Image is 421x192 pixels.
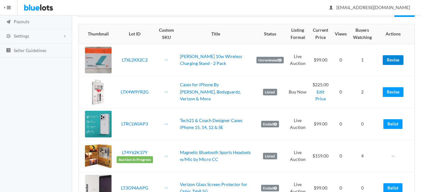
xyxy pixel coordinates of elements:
[254,24,286,44] th: Status
[180,150,251,162] a: Magnetic Bluetooth Sports Headsets w/Mic by Micro CC
[165,153,168,158] a: --
[286,76,309,108] td: Buy Now
[5,19,12,25] ion-icon: paper plane
[309,44,332,76] td: $99.00
[122,57,148,62] a: LTXL2XX2C2
[165,57,168,62] a: --
[349,108,376,140] td: 0
[14,48,46,53] span: Seller Guidelines
[309,24,332,44] th: Current Price
[332,76,349,108] td: 0
[383,87,403,97] a: Revise
[180,82,241,101] a: Cases for iPhone By [PERSON_NAME], Bodyguardz, Verizon & More
[332,140,349,172] td: 0
[286,44,309,76] td: Live Auction
[121,121,148,126] a: LTRCLWJAP3
[263,89,277,96] label: Listed
[79,24,114,44] th: Thumbnail
[383,55,403,65] a: Revise
[177,24,254,44] th: Title
[14,19,29,24] span: Payouts
[376,24,414,44] th: Actions
[5,48,12,54] ion-icon: list box
[309,140,332,172] td: $159.00
[349,140,376,172] td: 4
[14,33,29,39] span: Settings
[256,57,284,64] label: Unreviewed
[332,44,349,76] td: 0
[180,54,242,66] a: [PERSON_NAME] 10w Wireless Charging Stand - 2 Pack
[261,121,279,128] label: Ended
[165,89,168,94] a: --
[263,153,277,160] label: Listed
[165,185,168,190] a: --
[121,185,148,190] a: LT3G94AAPG
[349,24,376,44] th: Buyers Watching
[332,108,349,140] td: 0
[286,24,309,44] th: Listing Format
[5,34,12,40] ion-icon: cog
[315,89,326,102] a: Edit Price
[329,5,410,10] span: [EMAIL_ADDRESS][DOMAIN_NAME]
[332,24,349,44] th: Views
[309,76,332,108] td: $225.00
[261,185,279,192] label: Ended
[180,118,242,130] a: Tech21 & Coach Designer Cases iPhone 15, 14, 12 & SE
[383,119,403,129] a: Relist
[286,108,309,140] td: Live Auction
[376,140,414,172] td: --
[349,44,376,76] td: 1
[121,89,149,94] a: LTX4W9YR2G
[155,24,177,44] th: Custom SKU
[122,150,148,155] a: LT4Y62K37Y
[286,140,309,172] td: Live Auction
[117,156,153,163] span: Auction in Progress
[114,24,155,44] th: Lot ID
[165,121,168,126] a: --
[328,5,334,11] ion-icon: person
[349,76,376,108] td: 2
[309,108,332,140] td: $99.00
